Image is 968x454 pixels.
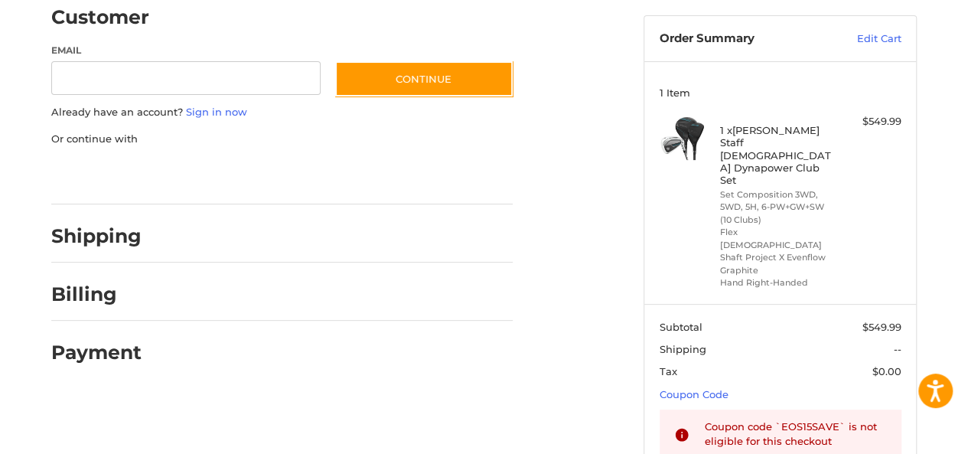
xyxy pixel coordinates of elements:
iframe: PayPal-paypal [47,162,161,189]
h2: Shipping [51,224,142,248]
a: Edit Cart [824,31,901,47]
span: Shipping [660,343,706,355]
span: Subtotal [660,321,702,333]
iframe: PayPal-venmo [306,162,421,189]
p: Already have an account? [51,105,513,120]
iframe: PayPal-paylater [176,162,291,189]
div: Coupon code `EOS15SAVE` is not eligible for this checkout [705,420,887,449]
div: $549.99 [841,114,901,129]
li: Hand Right-Handed [720,276,837,289]
li: Shaft Project X Evenflow Graphite [720,251,837,276]
h4: 1 x [PERSON_NAME] Staff [DEMOGRAPHIC_DATA] Dynapower Club Set [720,124,837,186]
a: Coupon Code [660,388,728,400]
h2: Payment [51,341,142,364]
h3: 1 Item [660,87,901,99]
span: Tax [660,365,677,377]
span: $0.00 [872,365,901,377]
span: $549.99 [862,321,901,333]
li: Flex [DEMOGRAPHIC_DATA] [720,226,837,251]
label: Email [51,44,321,57]
a: Sign in now [186,106,247,118]
button: Continue [335,61,513,96]
h2: Billing [51,283,141,306]
h2: Customer [51,5,149,29]
li: Set Composition 3WD, 5WD, 5H, 6-PW+GW+SW (10 Clubs) [720,188,837,227]
h3: Order Summary [660,31,824,47]
p: Or continue with [51,132,513,147]
span: -- [894,343,901,355]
